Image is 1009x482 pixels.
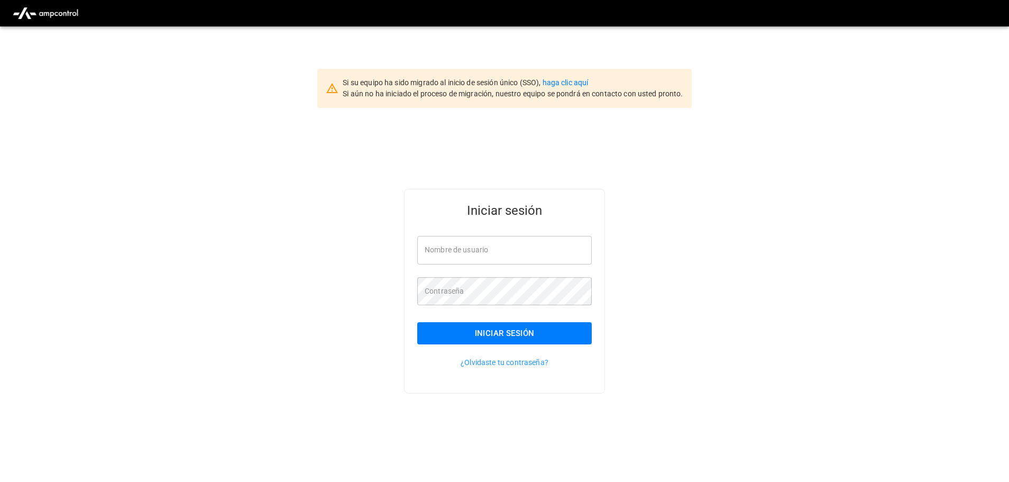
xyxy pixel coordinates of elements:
span: Si aún no ha iniciado el proceso de migración, nuestro equipo se pondrá en contacto con usted pro... [343,89,683,98]
img: ampcontrol.io logo [8,3,82,23]
h5: Iniciar sesión [417,202,592,219]
p: ¿Olvidaste tu contraseña? [417,357,592,368]
span: Si su equipo ha sido migrado al inicio de sesión único (SSO), [343,78,542,87]
button: Iniciar sesión [417,322,592,344]
a: haga clic aquí [543,78,589,87]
